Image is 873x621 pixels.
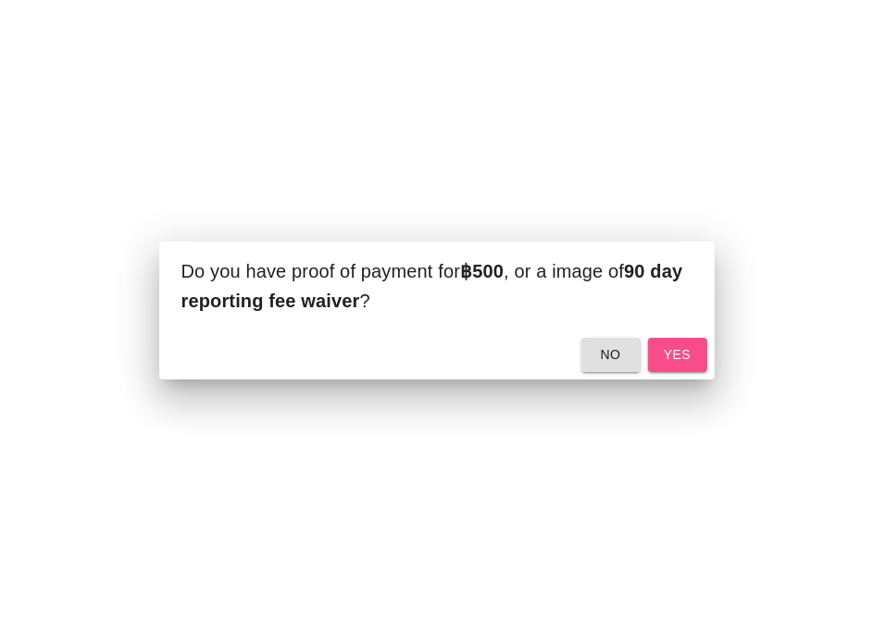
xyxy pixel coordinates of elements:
span: no [596,343,626,366]
span: yes [663,343,692,366]
span: Do you have proof of payment for , or a image of ? [181,261,683,311]
b: ฿500 [460,261,504,281]
button: no [581,338,641,372]
button: yes [648,338,707,372]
